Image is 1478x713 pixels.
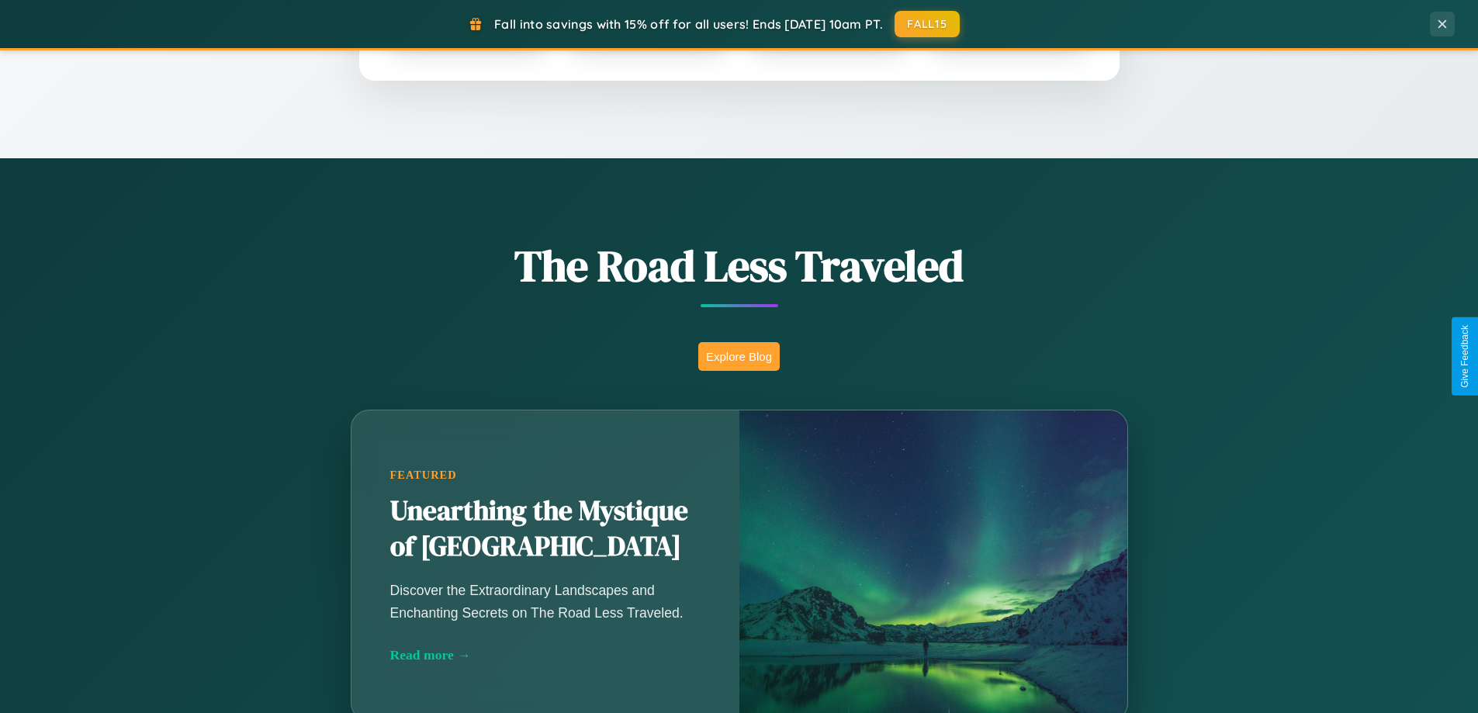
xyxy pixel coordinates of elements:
h1: The Road Less Traveled [274,236,1205,296]
span: Fall into savings with 15% off for all users! Ends [DATE] 10am PT. [494,16,883,32]
div: Featured [390,469,701,482]
button: FALL15 [895,11,960,37]
p: Discover the Extraordinary Landscapes and Enchanting Secrets on The Road Less Traveled. [390,580,701,623]
button: Explore Blog [698,342,780,371]
div: Read more → [390,647,701,663]
h2: Unearthing the Mystique of [GEOGRAPHIC_DATA] [390,493,701,565]
div: Give Feedback [1459,325,1470,388]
